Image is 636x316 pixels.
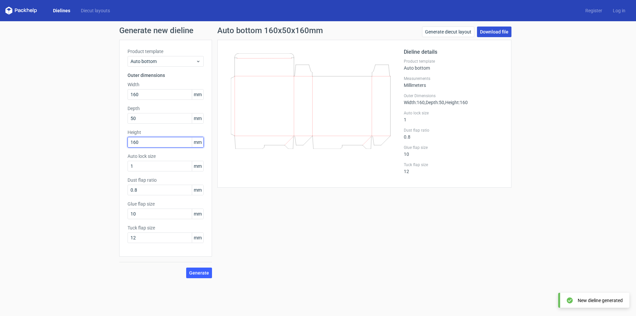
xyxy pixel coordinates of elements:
span: , Depth : 50 [425,100,444,105]
label: Width [128,81,204,88]
div: Auto bottom [404,59,503,71]
a: Generate diecut layout [422,27,474,37]
label: Auto lock size [404,110,503,116]
span: mm [192,137,203,147]
button: Generate [186,268,212,278]
label: Product template [128,48,204,55]
label: Height [128,129,204,136]
span: mm [192,161,203,171]
span: mm [192,233,203,243]
span: mm [192,90,203,99]
label: Glue flap size [128,201,204,207]
a: Download file [477,27,511,37]
span: Auto bottom [131,58,196,65]
label: Product template [404,59,503,64]
span: Width : 160 [404,100,425,105]
label: Dust flap ratio [404,128,503,133]
div: 0.8 [404,128,503,140]
span: Generate [189,271,209,275]
label: Outer Dimensions [404,93,503,98]
span: mm [192,209,203,219]
div: Millimeters [404,76,503,88]
a: Log in [608,7,631,14]
span: mm [192,113,203,123]
label: Dust flap ratio [128,177,204,183]
label: Measurements [404,76,503,81]
h1: Generate new dieline [119,27,517,34]
label: Tuck flap size [128,224,204,231]
a: Register [580,7,608,14]
label: Tuck flap size [404,162,503,167]
span: mm [192,185,203,195]
a: Dielines [48,7,76,14]
label: Glue flap size [404,145,503,150]
label: Auto lock size [128,153,204,159]
span: , Height : 160 [444,100,468,105]
h1: Auto bottom 160x50x160mm [217,27,323,34]
label: Depth [128,105,204,112]
h3: Outer dimensions [128,72,204,79]
div: 1 [404,110,503,122]
div: 10 [404,145,503,157]
a: Diecut layouts [76,7,115,14]
h2: Dieline details [404,48,503,56]
div: New dieline generated [578,297,623,304]
div: 12 [404,162,503,174]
